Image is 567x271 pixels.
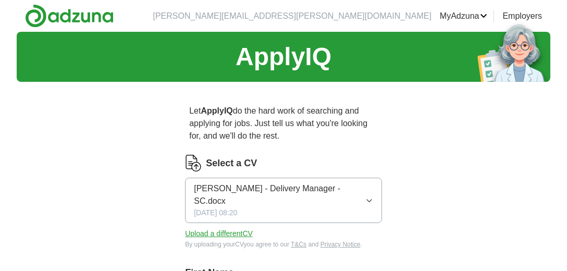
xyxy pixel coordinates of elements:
[321,241,361,248] a: Privacy Notice
[153,10,431,22] li: [PERSON_NAME][EMAIL_ADDRESS][PERSON_NAME][DOMAIN_NAME]
[502,10,542,22] a: Employers
[185,240,382,249] div: By uploading your CV you agree to our and .
[440,10,488,22] a: MyAdzuna
[194,207,237,218] span: [DATE] 08:20
[194,182,365,207] span: [PERSON_NAME] - Delivery Manager - SC.docx
[185,178,382,223] button: [PERSON_NAME] - Delivery Manager - SC.docx[DATE] 08:20
[206,156,257,170] label: Select a CV
[201,106,232,115] strong: ApplyIQ
[185,155,202,171] img: CV Icon
[25,4,114,28] img: Adzuna logo
[291,241,306,248] a: T&Cs
[185,228,253,239] button: Upload a differentCV
[236,38,331,76] h1: ApplyIQ
[185,101,382,146] p: Let do the hard work of searching and applying for jobs. Just tell us what you're looking for, an...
